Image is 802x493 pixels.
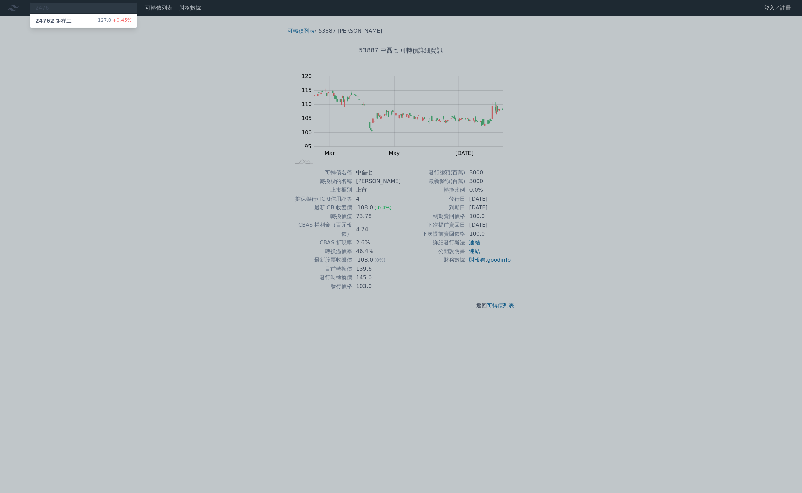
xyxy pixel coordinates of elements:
[35,17,54,24] span: 24762
[768,461,802,493] div: 聊天小工具
[98,17,132,25] div: 127.0
[768,461,802,493] iframe: Chat Widget
[111,17,132,23] span: +0.45%
[30,14,137,28] a: 24762鉅祥二 127.0+0.45%
[35,17,72,25] div: 鉅祥二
